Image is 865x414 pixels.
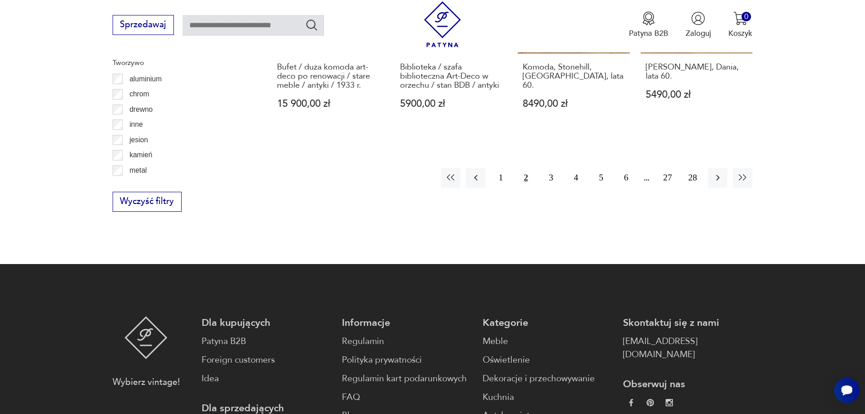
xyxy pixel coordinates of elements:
[342,354,471,367] a: Polityka prywatności
[623,316,752,329] p: Skontaktuj się z nami
[483,372,612,385] a: Dekoracje i przechowywanie
[642,11,656,25] img: Ikona medalu
[129,104,153,115] p: drewno
[728,28,752,39] p: Koszyk
[646,63,748,81] h3: [PERSON_NAME], Dania, lata 60.
[741,12,751,21] div: 0
[647,399,654,406] img: 37d27d81a828e637adc9f9cb2e3d3a8a.webp
[523,99,625,109] p: 8490,00 zł
[113,15,174,35] button: Sprzedawaj
[541,168,561,188] button: 3
[623,378,752,391] p: Obserwuj nas
[129,73,162,85] p: aluminium
[129,119,143,130] p: inne
[342,372,471,385] a: Regulamin kart podarunkowych
[646,90,748,100] p: 5490,00 zł
[277,99,379,109] p: 15 900,00 zł
[658,168,677,188] button: 27
[629,11,668,39] button: Patyna B2B
[483,335,612,348] a: Meble
[728,11,752,39] button: 0Koszyk
[483,354,612,367] a: Oświetlenie
[420,1,465,47] img: Patyna - sklep z meblami i dekoracjami vintage
[834,378,860,403] iframe: Smartsupp widget button
[491,168,510,188] button: 1
[666,399,673,406] img: c2fd9cf7f39615d9d6839a72ae8e59e5.webp
[342,316,471,329] p: Informacje
[342,391,471,404] a: FAQ
[277,63,379,90] h3: Bufet / duża komoda art-deco po renowacji / stare meble / antyki / 1933 r.
[129,134,148,146] p: jesion
[623,335,752,361] a: [EMAIL_ADDRESS][DOMAIN_NAME]
[113,22,174,29] a: Sprzedawaj
[305,18,318,31] button: Szukaj
[691,11,705,25] img: Ikonka użytkownika
[129,88,149,100] p: chrom
[113,57,246,69] p: Tworzywo
[202,372,331,385] a: Idea
[129,149,152,161] p: kamień
[342,335,471,348] a: Regulamin
[113,376,180,389] p: Wybierz vintage!
[400,99,502,109] p: 5900,00 zł
[686,11,711,39] button: Zaloguj
[591,168,611,188] button: 5
[202,354,331,367] a: Foreign customers
[629,11,668,39] a: Ikona medaluPatyna B2B
[202,335,331,348] a: Patyna B2B
[629,28,668,39] p: Patyna B2B
[202,316,331,329] p: Dla kupujących
[733,11,747,25] img: Ikona koszyka
[628,399,635,406] img: da9060093f698e4c3cedc1453eec5031.webp
[129,180,162,192] p: palisander
[523,63,625,90] h3: Komoda, Stonehill, [GEOGRAPHIC_DATA], lata 60.
[686,28,711,39] p: Zaloguj
[113,192,182,212] button: Wyczyść filtry
[124,316,168,359] img: Patyna - sklep z meblami i dekoracjami vintage
[483,316,612,329] p: Kategorie
[129,165,147,176] p: metal
[400,63,502,90] h3: Biblioteka / szafa biblioteczna Art-Deco w orzechu / stan BDB / antyki
[516,168,536,188] button: 2
[483,391,612,404] a: Kuchnia
[616,168,636,188] button: 6
[683,168,702,188] button: 28
[566,168,586,188] button: 4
